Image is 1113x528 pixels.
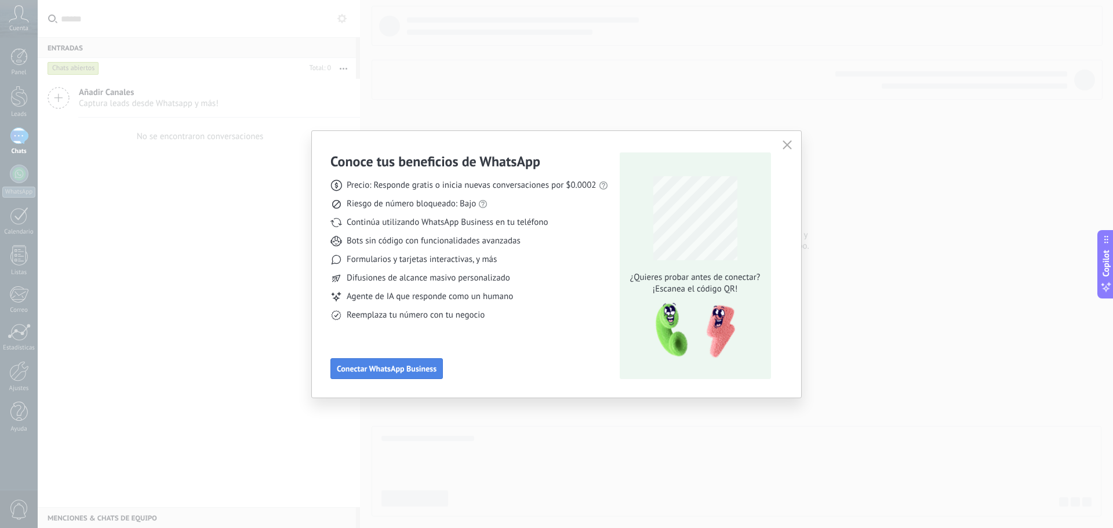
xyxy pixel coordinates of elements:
span: Reemplaza tu número con tu negocio [347,309,485,321]
h3: Conoce tus beneficios de WhatsApp [330,152,540,170]
span: Difusiones de alcance masivo personalizado [347,272,510,284]
span: Copilot [1100,250,1112,276]
span: Bots sin código con funcionalidades avanzadas [347,235,521,247]
button: Conectar WhatsApp Business [330,358,443,379]
span: ¡Escanea el código QR! [627,283,763,295]
span: Precio: Responde gratis o inicia nuevas conversaciones por $0.0002 [347,180,596,191]
span: Riesgo de número bloqueado: Bajo [347,198,476,210]
span: Conectar WhatsApp Business [337,365,437,373]
span: ¿Quieres probar antes de conectar? [627,272,763,283]
img: qr-pic-1x.png [646,300,737,362]
span: Continúa utilizando WhatsApp Business en tu teléfono [347,217,548,228]
span: Agente de IA que responde como un humano [347,291,513,303]
span: Formularios y tarjetas interactivas, y más [347,254,497,265]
